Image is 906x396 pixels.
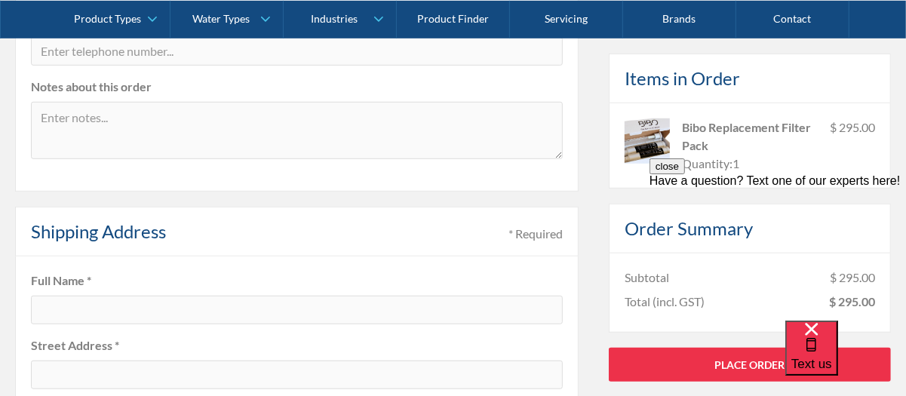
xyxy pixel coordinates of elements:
div: Industries [311,12,358,25]
div: Subtotal [625,268,669,286]
label: Street Address * [31,336,563,355]
div: * Required [508,225,563,243]
input: Enter telephone number... [31,37,563,66]
div: $ 295.00 [830,118,875,172]
h4: Shipping Address [31,218,166,245]
div: Water Types [192,12,250,25]
iframe: podium webchat widget prompt [650,158,906,339]
a: Place Order [609,347,891,381]
div: Quantity: [682,154,732,172]
iframe: podium webchat widget bubble [785,321,906,396]
div: Bibo Replacement Filter Pack [682,118,818,154]
h4: Order Summary [625,214,753,241]
label: Notes about this order [31,78,563,96]
h4: Items in Order [625,64,740,91]
div: 1 [732,154,739,172]
div: Product Types [75,12,142,25]
label: Full Name * [31,272,563,290]
div: Total (incl. GST) [625,292,705,310]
